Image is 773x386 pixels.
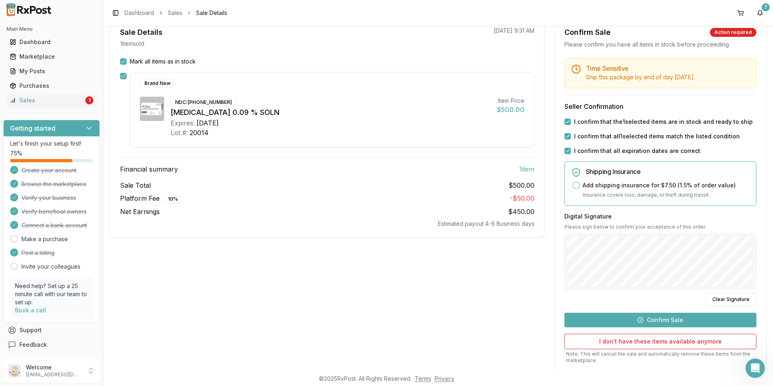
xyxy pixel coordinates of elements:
button: Marketplace [3,50,100,63]
a: My Posts [6,64,97,78]
a: Invite your colleagues [21,263,80,271]
span: Platform Fee [120,193,182,204]
div: 10 % [163,195,182,204]
span: Verify your business [21,194,76,202]
a: Terms [415,375,431,382]
span: Create your account [21,166,76,174]
div: Purchases [10,82,93,90]
button: I don't have these items available anymore [564,334,756,349]
div: My Posts [10,67,93,75]
a: Sales1 [6,93,97,108]
p: [DATE] 9:31 AM [494,27,534,35]
span: Verify beneficial owners [21,208,87,216]
img: Cequa 0.09 % SOLN [140,97,164,121]
label: I confirm that all 1 selected items match the listed condition [574,132,740,140]
h3: Digital Signature [564,212,756,221]
h5: Time Sensitive [586,65,750,72]
a: Make a purchase [21,235,68,243]
span: Feedback [19,341,47,349]
p: [EMAIL_ADDRESS][DOMAIN_NAME] [26,371,82,378]
div: Brand New [140,79,175,88]
button: Confirm Sale [564,313,756,327]
img: RxPost Logo [3,3,55,16]
iframe: Intercom live chat [746,358,765,378]
div: Expires: [171,118,195,128]
div: 7 [762,3,770,11]
a: Dashboard [125,9,154,17]
div: Sale Details [120,27,163,38]
span: Connect a bank account [21,221,87,229]
label: Add shipping insurance for $7.50 ( 1.5 % of order value) [583,181,736,189]
button: My Posts [3,65,100,78]
button: Feedback [3,337,100,352]
p: Note: This will cancel the sale and automatically remove these items from the marketplace. [564,351,756,364]
div: Action required [710,28,756,37]
button: Support [3,323,100,337]
img: User avatar [8,364,21,377]
span: Sale Details [196,9,227,17]
a: Book a call [15,307,46,314]
div: Please confirm you have all items in stock before proceeding [564,40,756,49]
a: Privacy [435,375,454,382]
label: I confirm that all expiration dates are correct [574,147,700,155]
div: [DATE] [196,118,219,128]
span: Ship this package by end of day [DATE] . [586,74,695,81]
span: 1 item [519,164,534,174]
span: 75 % [10,149,22,157]
span: Post a listing [21,249,55,257]
p: Insurance covers loss, damage, or theft during transit. [583,191,750,199]
p: 1 item sold [120,40,144,48]
div: Sales [10,96,84,104]
h2: Main Menu [6,26,97,32]
h3: Seller Confirmation [564,102,756,111]
span: $500.00 [509,180,534,190]
span: Sale Total [120,180,151,190]
nav: breadcrumb [125,9,227,17]
a: Sales [168,9,182,17]
div: 20014 [190,128,209,138]
span: - $50.00 [510,194,534,202]
div: Item Price [497,97,524,105]
span: Financial summary [120,164,178,174]
span: $450.00 [508,208,534,216]
button: Sales1 [3,94,100,107]
div: [MEDICAL_DATA] 0.09 % SOLN [171,107,490,118]
p: Let's finish your setup first! [10,140,93,148]
a: Dashboard [6,35,97,49]
h3: Getting started [10,123,55,133]
a: Purchases [6,78,97,93]
label: I confirm that the 1 selected items are in stock and ready to ship [574,118,753,126]
label: Mark all items as in stock [130,57,196,66]
span: Browse the marketplace [21,180,87,188]
div: NDC: [PHONE_NUMBER] [171,98,237,107]
div: Lot #: [171,128,188,138]
div: $500.00 [497,105,524,115]
div: Confirm Sale [564,27,610,38]
button: Dashboard [3,36,100,49]
span: Net Earnings [120,207,160,216]
div: Marketplace [10,53,93,61]
p: Please sign below to confirm your acceptance of this order [564,224,756,230]
p: Welcome [26,363,82,371]
div: 1 [85,96,93,104]
h5: Shipping Insurance [586,168,750,175]
a: Marketplace [6,49,97,64]
button: Clear Signature [705,293,756,306]
p: Need help? Set up a 25 minute call with our team to set up. [15,282,88,306]
div: Estimated payout 4-6 Business days [120,220,534,228]
button: 7 [754,6,767,19]
button: Purchases [3,79,100,92]
div: Dashboard [10,38,93,46]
